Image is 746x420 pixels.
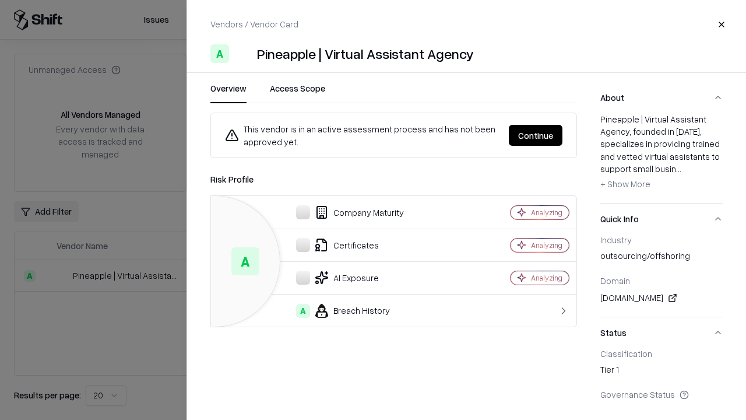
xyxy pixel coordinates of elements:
div: Tier 1 [600,363,723,380]
div: Pineapple | Virtual Assistant Agency [257,44,474,63]
div: [DOMAIN_NAME] [600,291,723,305]
button: Continue [509,125,562,146]
div: Governance Status [600,389,723,400]
button: Access Scope [270,82,325,103]
button: Overview [210,82,247,103]
div: About [600,113,723,203]
div: Analyzing [531,240,562,250]
button: Status [600,317,723,348]
div: Domain [600,275,723,286]
div: Pineapple | Virtual Assistant Agency, founded in [DATE], specializes in providing trained and vet... [600,113,723,194]
div: Analyzing [531,208,562,218]
div: Classification [600,348,723,359]
div: Analyzing [531,273,562,283]
div: Industry [600,235,723,245]
button: Quick Info [600,204,723,235]
div: Risk Profile [210,172,577,186]
div: Company Maturity [220,205,470,219]
button: + Show More [600,175,650,194]
div: A [296,304,310,318]
div: Certificates [220,238,470,252]
p: Vendors / Vendor Card [210,18,298,30]
span: + Show More [600,178,650,189]
button: About [600,82,723,113]
div: This vendor is in an active assessment process and has not been approved yet. [225,123,499,148]
span: ... [676,163,681,174]
div: outsourcing/offshoring [600,250,723,266]
div: Breach History [220,304,470,318]
div: AI Exposure [220,271,470,285]
div: A [210,44,229,63]
img: Pineapple | Virtual Assistant Agency [234,44,252,63]
div: Quick Info [600,235,723,317]
div: A [231,247,259,275]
